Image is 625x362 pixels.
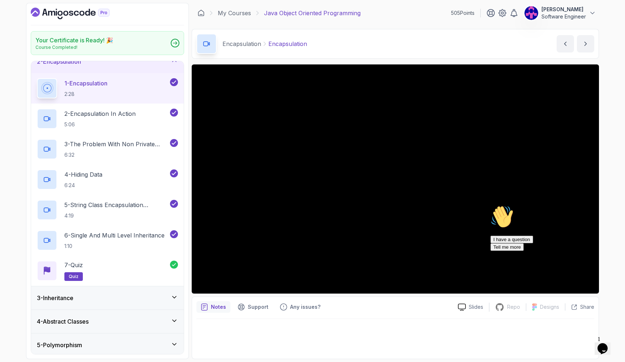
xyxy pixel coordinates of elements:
[451,9,475,17] p: 505 Points
[211,303,226,311] p: Notes
[524,6,596,20] button: user profile image[PERSON_NAME]Software Engineer
[37,230,178,251] button: 6-Single And Multi Level Inheritance1:10
[524,6,538,20] img: user profile image
[31,310,184,333] button: 4-Abstract Classes
[64,151,169,159] p: 6:32
[3,33,46,41] button: I have a question
[290,303,320,311] p: Any issues?
[64,231,165,240] p: 6 - Single And Multi Level Inheritance
[31,50,184,73] button: 2-Encapsulation
[222,39,261,48] p: Encapsulation
[268,39,307,48] p: Encapsulation
[37,139,178,159] button: 3-The Problem With Non Private Fields6:32
[64,261,83,269] p: 7 - Quiz
[35,45,113,50] p: Course Completed!
[64,243,165,250] p: 1:10
[64,201,169,209] p: 5 - String Class Encapsulation Exa,Mple
[452,303,489,311] a: Slides
[197,9,205,17] a: Dashboard
[64,90,107,98] p: 2:28
[3,3,26,26] img: :wave:
[37,57,81,66] h3: 2 - Encapsulation
[69,274,78,279] span: quiz
[233,301,273,313] button: Support button
[31,8,126,19] a: Dashboard
[37,341,82,349] h3: 5 - Polymorphism
[31,286,184,310] button: 3-Inheritance
[64,109,136,118] p: 2 - Encapsulation In Action
[488,202,618,329] iframe: chat widget
[264,9,361,17] p: Java Object Oriented Programming
[37,261,178,281] button: 7-Quizquiz
[37,109,178,129] button: 2-Encapsulation In Action5:06
[31,333,184,357] button: 5-Polymorphism
[64,170,102,179] p: 4 - Hiding Data
[37,200,178,220] button: 5-String Class Encapsulation Exa,Mple4:19
[557,35,574,52] button: previous content
[37,294,73,302] h3: 3 - Inheritance
[276,301,325,313] button: Feedback button
[35,36,113,45] h2: Your Certificate is Ready! 🎉
[595,333,618,355] iframe: chat widget
[577,35,594,52] button: next content
[64,140,169,148] p: 3 - The Problem With Non Private Fields
[541,6,586,13] p: [PERSON_NAME]
[37,78,178,98] button: 1-Encapsulation2:28
[37,169,178,190] button: 4-Hiding Data6:24
[64,182,102,189] p: 6:24
[192,64,599,294] iframe: 1 - Encapsulation
[64,121,136,128] p: 5:06
[64,212,169,219] p: 4:19
[3,22,72,27] span: Hi! How can we help?
[3,41,36,49] button: Tell me more
[248,303,268,311] p: Support
[218,9,251,17] a: My Courses
[3,3,133,49] div: 👋Hi! How can we help?I have a questionTell me more
[31,31,184,55] a: Your Certificate is Ready! 🎉Course Completed!
[196,301,230,313] button: notes button
[64,79,107,88] p: 1 - Encapsulation
[469,303,483,311] p: Slides
[37,317,89,326] h3: 4 - Abstract Classes
[541,13,586,20] p: Software Engineer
